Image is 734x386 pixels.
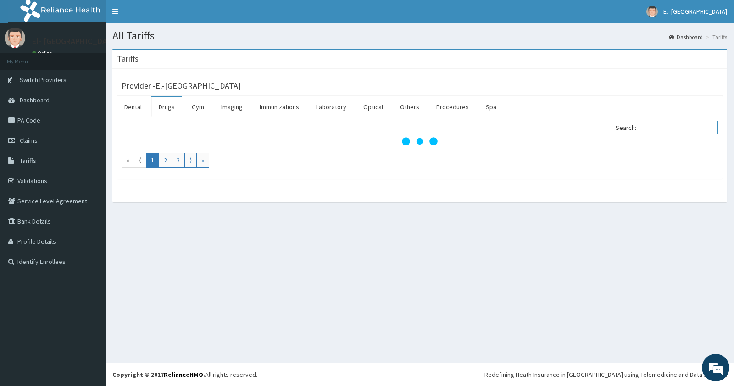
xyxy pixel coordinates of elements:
[117,55,139,63] h3: Tariffs
[20,76,67,84] span: Switch Providers
[184,153,197,168] a: Go to next page
[646,6,658,17] img: User Image
[122,82,241,90] h3: Provider - El-[GEOGRAPHIC_DATA]
[639,121,718,134] input: Search:
[429,97,476,117] a: Procedures
[214,97,250,117] a: Imaging
[401,123,438,160] svg: audio-loading
[5,28,25,48] img: User Image
[32,50,54,56] a: Online
[134,153,146,168] a: Go to previous page
[159,153,172,168] a: Go to page number 2
[48,51,154,63] div: Chat with us now
[20,96,50,104] span: Dashboard
[184,97,211,117] a: Gym
[309,97,354,117] a: Laboratory
[164,370,203,379] a: RelianceHMO
[669,33,703,41] a: Dashboard
[146,153,159,168] a: Go to page number 1
[252,97,306,117] a: Immunizations
[356,97,390,117] a: Optical
[20,136,38,145] span: Claims
[196,153,209,168] a: Go to last page
[393,97,427,117] a: Others
[478,97,504,117] a: Spa
[151,97,182,117] a: Drugs
[663,7,727,16] span: El- [GEOGRAPHIC_DATA]
[53,116,127,208] span: We're online!
[32,37,119,45] p: El- [GEOGRAPHIC_DATA]
[172,153,185,168] a: Go to page number 3
[122,153,134,168] a: Go to first page
[20,157,36,165] span: Tariffs
[484,370,727,379] div: Redefining Heath Insurance in [GEOGRAPHIC_DATA] using Telemedicine and Data Science!
[150,5,172,27] div: Minimize live chat window
[106,363,734,386] footer: All rights reserved.
[17,46,37,69] img: d_794563401_company_1708531726252_794563401
[5,251,175,283] textarea: Type your message and hit 'Enter'
[112,370,205,379] strong: Copyright © 2017 .
[616,121,718,134] label: Search:
[112,30,727,42] h1: All Tariffs
[117,97,149,117] a: Dental
[704,33,727,41] li: Tariffs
